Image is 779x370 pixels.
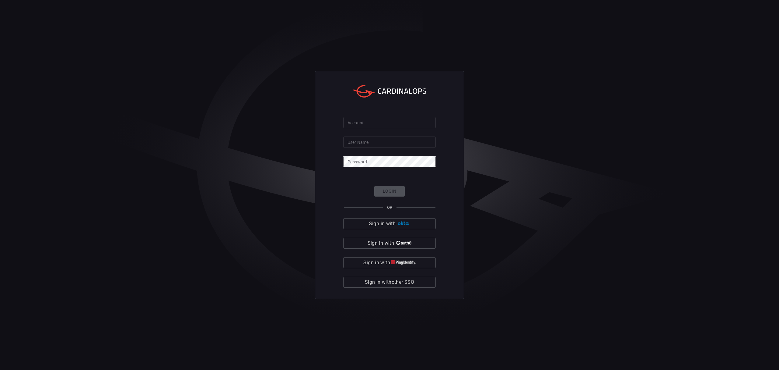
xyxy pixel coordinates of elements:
input: Type your user name [343,137,436,148]
input: Type your account [343,117,436,128]
span: Sign in with other SSO [365,278,414,286]
button: Sign in with [343,257,436,268]
span: Sign in with [368,239,394,247]
img: vP8Hhh4KuCH8AavWKdZY7RZgAAAAASUVORK5CYII= [395,241,411,245]
span: OR [387,205,392,210]
span: Sign in with [363,258,390,267]
img: Ad5vKXme8s1CQAAAABJRU5ErkJggg== [397,221,410,226]
button: Sign in with [343,238,436,249]
button: Sign in withother SSO [343,277,436,288]
button: Sign in with [343,218,436,229]
img: quu4iresuhQAAAABJRU5ErkJggg== [391,260,416,265]
span: Sign in with [369,219,396,228]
